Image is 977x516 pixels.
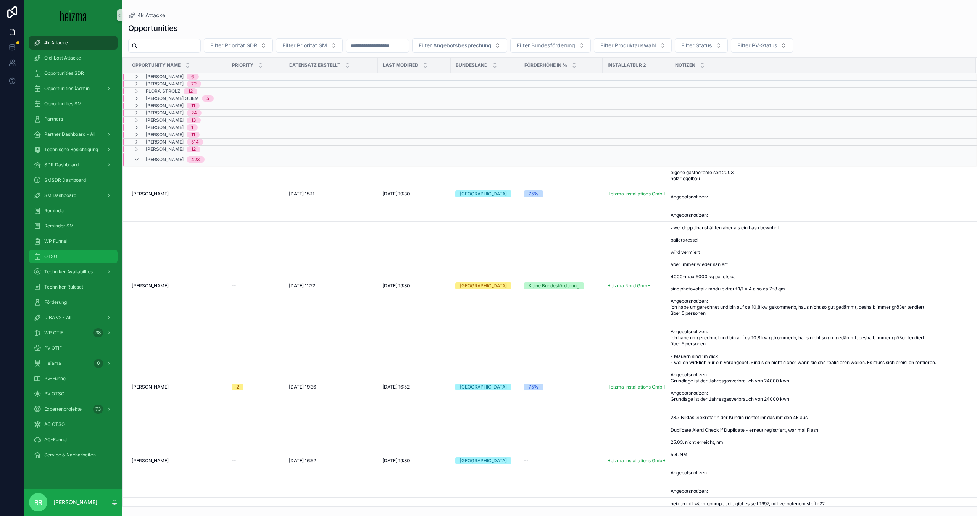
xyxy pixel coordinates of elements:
[671,353,967,421] a: - Mauern sind 1m dick - wollen wirklich nur ein Vorangebot. Sind sich nicht sicher wann sie das r...
[289,191,314,197] span: [DATE] 15:11
[191,139,199,145] div: 514
[44,284,83,290] span: Techniker Ruleset
[510,38,591,53] button: Select Button
[191,110,197,116] div: 24
[382,384,446,390] a: [DATE] 16:52
[44,162,79,168] span: SDR Dashboard
[232,62,253,68] span: Priority
[132,62,181,68] span: Opportunity Name
[146,110,184,116] span: [PERSON_NAME]
[456,62,488,68] span: Bundesland
[44,40,68,46] span: 4k Attacke
[289,283,315,289] span: [DATE] 11:22
[60,9,87,21] img: App logo
[289,283,373,289] a: [DATE] 11:22
[232,283,280,289] a: --
[232,191,236,197] span: --
[44,192,76,198] span: SM Dashboard
[289,384,373,390] a: [DATE] 19:36
[608,62,646,68] span: Installateur 2
[529,282,579,289] div: Keine Bundesförderung
[44,70,84,76] span: Opportunities SDR
[44,208,65,214] span: Reminder
[524,62,567,68] span: Förderhöhe in %
[29,97,118,111] a: Opportunities SM
[29,234,118,248] a: WP Funnel
[146,88,181,94] span: Flora Strolz
[29,219,118,233] a: Reminder SM
[44,177,86,183] span: SMSDR Dashboard
[607,191,666,197] a: Heizma Installations GmbH
[607,384,666,390] a: Heizma Installations GmbH
[132,283,222,289] a: [PERSON_NAME]
[607,458,666,464] a: Heizma Installations GmbH
[44,421,65,427] span: AC OTSO
[44,238,68,244] span: WP Funnel
[382,458,410,464] span: [DATE] 19:30
[146,81,184,87] span: [PERSON_NAME]
[44,376,67,382] span: PV-Funnel
[671,427,967,494] a: Duplicate Alert! Check if Duplicate - erneut registriert, war mal Flash 25.03. nicht erreicht, nm...
[671,169,967,218] a: eigene gasthereme seit 2003 holzriegelbau Angebotsnotizen: Angebotsnotizen:
[44,55,81,61] span: Old-Lost Attacke
[146,124,184,131] span: [PERSON_NAME]
[607,283,651,289] a: Heizma Nord GmbH
[455,282,515,289] a: [GEOGRAPHIC_DATA]
[29,204,118,218] a: Reminder
[455,190,515,197] a: [GEOGRAPHIC_DATA]
[383,62,418,68] span: Last Modified
[146,95,199,102] span: [PERSON_NAME] Gliem
[93,328,103,337] div: 38
[44,406,82,412] span: Expertenprojekte
[29,173,118,187] a: SMSDR Dashboard
[93,405,103,414] div: 73
[607,283,666,289] a: Heizma Nord GmbH
[146,74,184,80] span: [PERSON_NAME]
[382,191,410,197] span: [DATE] 19:30
[44,269,93,275] span: Techniker Availabilties
[276,38,343,53] button: Select Button
[671,169,841,218] span: eigene gasthereme seit 2003 holzriegelbau Angebotsnotizen: Angebotsnotizen:
[94,359,103,368] div: 0
[191,146,196,152] div: 12
[517,42,575,49] span: Filter Bundesförderung
[675,38,728,53] button: Select Button
[29,143,118,156] a: Technische Besichtigung
[44,131,95,137] span: Partner Dashboard - All
[29,265,118,279] a: Techniker Availabilties
[29,372,118,385] a: PV-Funnel
[29,433,118,447] a: AC-Funnel
[44,147,98,153] span: Technische Besichtigung
[671,225,967,347] a: zwei doppelhaushälften aber als ein hasu bewohnt palletskessel wird vermiert aber immer wieder sa...
[146,139,184,145] span: [PERSON_NAME]
[232,191,280,197] a: --
[675,62,695,68] span: Notizen
[29,387,118,401] a: PV OTSO
[132,458,222,464] a: [PERSON_NAME]
[204,38,273,53] button: Select Button
[29,280,118,294] a: Techniker Ruleset
[29,326,118,340] a: WP OTIF38
[29,51,118,65] a: Old-Lost Attacke
[146,103,184,109] span: [PERSON_NAME]
[289,384,316,390] span: [DATE] 19:36
[29,82,118,95] a: Opportunities (Admin
[29,402,118,416] a: Expertenprojekte73
[44,452,96,458] span: Service & Nacharbeiten
[44,299,67,305] span: Förderung
[146,132,184,138] span: [PERSON_NAME]
[382,458,446,464] a: [DATE] 19:30
[29,295,118,309] a: Förderung
[146,117,184,123] span: [PERSON_NAME]
[44,101,82,107] span: Opportunities SM
[419,42,492,49] span: Filter Angebotsbesprechung
[594,38,672,53] button: Select Button
[524,190,598,197] a: 75%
